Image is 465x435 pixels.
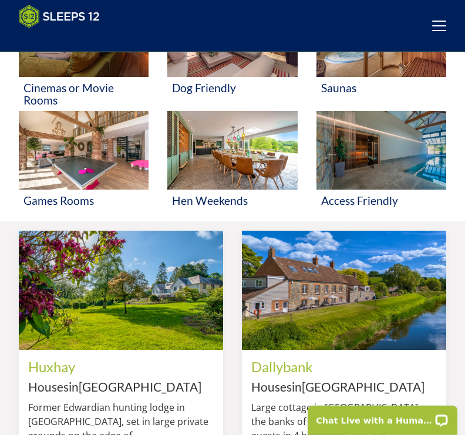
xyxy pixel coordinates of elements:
img: duxhams-somerset-holiday-accomodation-sleeps-12.original.jpg [19,231,223,350]
h3: Hen Weekends [172,194,292,207]
a: 'Access Friendly' - Large Group Accommodation Holiday Ideas Access Friendly [316,111,446,212]
h4: in [28,380,214,394]
h3: Saunas [321,82,442,94]
a: [GEOGRAPHIC_DATA] [79,379,201,394]
a: 'Hen Weekends' - Large Group Accommodation Holiday Ideas Hen Weekends [167,111,297,212]
iframe: Customer reviews powered by Trustpilot [13,35,136,45]
img: 'Access Friendly' - Large Group Accommodation Holiday Ideas [316,111,446,190]
iframe: LiveChat chat widget [300,398,465,435]
a: Dallybank [251,358,313,375]
a: Huxhay [28,358,75,375]
h3: Cinemas or Movie Rooms [23,82,144,106]
h3: Access Friendly [321,194,442,207]
h3: Games Rooms [23,194,144,207]
a: Houses [28,379,69,394]
h4: in [251,380,437,394]
h3: Dog Friendly [172,82,292,94]
img: 'Hen Weekends' - Large Group Accommodation Holiday Ideas [167,111,297,190]
a: 'Games Rooms' - Large Group Accommodation Holiday Ideas Games Rooms [19,111,149,212]
a: Houses [251,379,292,394]
img: Sleeps 12 [19,5,100,28]
img: riverside-somerset-holiday-accommodation-home-sleeps-8.original.jpg [242,231,446,350]
img: 'Games Rooms' - Large Group Accommodation Holiday Ideas [19,111,149,190]
a: [GEOGRAPHIC_DATA] [302,379,424,394]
